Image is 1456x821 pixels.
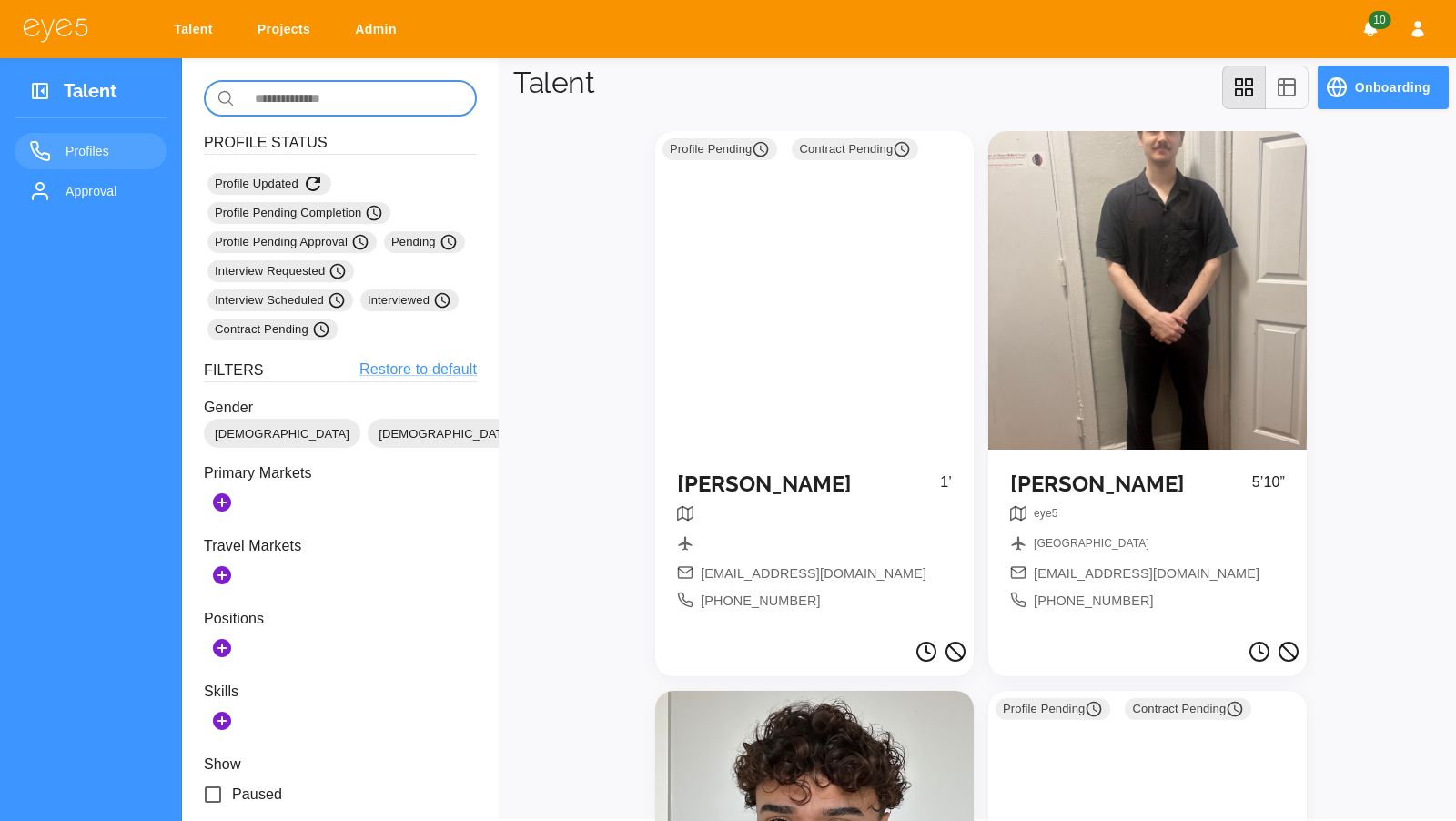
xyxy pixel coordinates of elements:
p: 5’10” [1252,471,1285,505]
nav: breadcrumb [1034,505,1057,528]
p: Show [204,754,477,775]
div: Profile Updated [207,173,331,195]
p: 1’ [940,471,952,505]
a: Restore to default [359,359,477,381]
span: Profile Pending Completion [215,204,383,222]
span: [GEOGRAPHIC_DATA] [1034,537,1149,550]
span: Profile Pending [1003,700,1103,718]
a: Admin [343,13,415,46]
button: Notifications [1354,13,1387,46]
span: Interview Requested [215,262,347,280]
span: 10 [1368,11,1390,29]
span: Contract Pending [799,140,911,158]
span: [DEMOGRAPHIC_DATA] [368,425,524,443]
button: Add Markets [204,484,240,521]
div: view [1222,66,1309,109]
p: Primary Markets [204,462,477,484]
span: Profile Pending Approval [215,233,369,251]
p: Positions [204,608,477,630]
span: Profiles [66,140,152,162]
h5: [PERSON_NAME] [677,471,940,498]
span: [EMAIL_ADDRESS][DOMAIN_NAME] [701,564,926,584]
div: [DEMOGRAPHIC_DATA] [368,419,524,448]
h6: Profile Status [204,131,477,155]
div: Contract Pending [207,319,338,340]
div: [DEMOGRAPHIC_DATA] [204,419,360,448]
img: eye5 [22,16,89,43]
h5: [PERSON_NAME] [1010,471,1252,498]
span: [PHONE_NUMBER] [1034,592,1154,612]
span: [EMAIL_ADDRESS][DOMAIN_NAME] [1034,564,1259,584]
span: Pending [391,233,458,251]
p: Gender [204,397,477,419]
span: Profile Updated [215,173,324,195]
div: Interview Requested [207,260,354,282]
a: Profile Pending Contract Pending [PERSON_NAME]1’[EMAIL_ADDRESS][DOMAIN_NAME][PHONE_NUMBER] [655,131,974,633]
a: [PERSON_NAME]5’10”breadcrumbbreadcrumb[EMAIL_ADDRESS][DOMAIN_NAME][PHONE_NUMBER] [988,131,1307,633]
a: Approval [15,173,167,209]
div: Profile Pending Completion [207,202,390,224]
button: Add Positions [204,630,240,666]
span: Interviewed [368,291,451,309]
p: Skills [204,681,477,703]
div: Profile Pending Approval [207,231,377,253]
button: table [1265,66,1309,109]
a: Talent [162,13,231,46]
div: Interview Scheduled [207,289,353,311]
div: Pending [384,231,465,253]
button: Add Skills [204,703,240,739]
span: Interview Scheduled [215,291,346,309]
div: Interviewed [360,289,459,311]
span: [PHONE_NUMBER] [701,592,821,612]
span: Profile Pending [670,140,770,158]
span: eye5 [1034,507,1057,520]
p: Travel Markets [204,535,477,557]
button: grid [1222,66,1266,109]
span: Contract Pending [215,320,330,339]
nav: breadcrumb [1034,535,1149,558]
h1: Talent [513,66,594,100]
span: Paused [232,784,282,806]
button: Onboarding [1318,66,1449,109]
button: Add Secondary Markets [204,557,240,593]
a: Profiles [15,133,167,169]
span: [DEMOGRAPHIC_DATA] [204,425,360,443]
span: Contract Pending [1132,700,1244,718]
a: Projects [246,13,329,46]
h6: Filters [204,359,264,381]
span: Approval [66,180,152,202]
h3: Talent [64,80,117,108]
